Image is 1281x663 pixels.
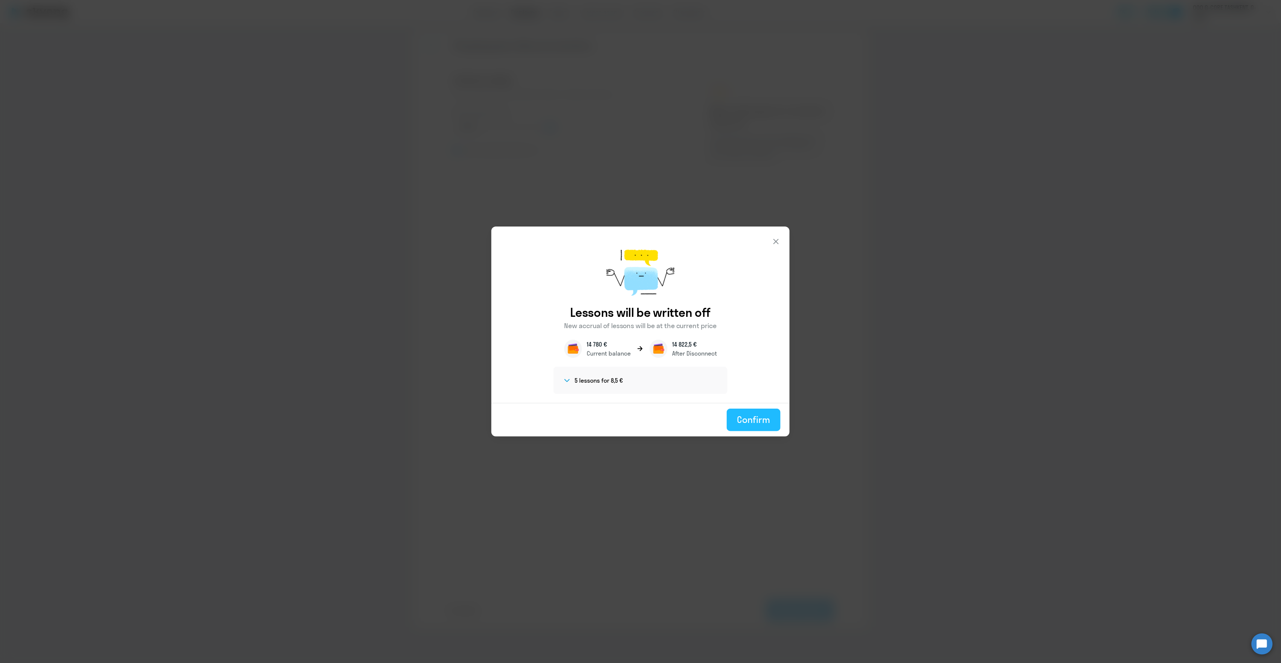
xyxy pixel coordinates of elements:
button: Confirm [727,409,781,431]
p: 14 780 € [587,340,631,349]
p: 14 822,5 € [672,340,717,349]
img: wallet.png [650,340,668,358]
h3: Lessons will be written off [570,305,711,320]
img: message-sent.png [607,242,674,305]
div: Confirm [737,414,770,426]
img: wallet.png [564,340,582,358]
p: Current balance [587,349,631,358]
h4: 5 lessons for 8,5 € [575,376,623,385]
p: New accrual of lessons will be at the current price [564,321,717,331]
p: After Disconnect [672,349,717,358]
